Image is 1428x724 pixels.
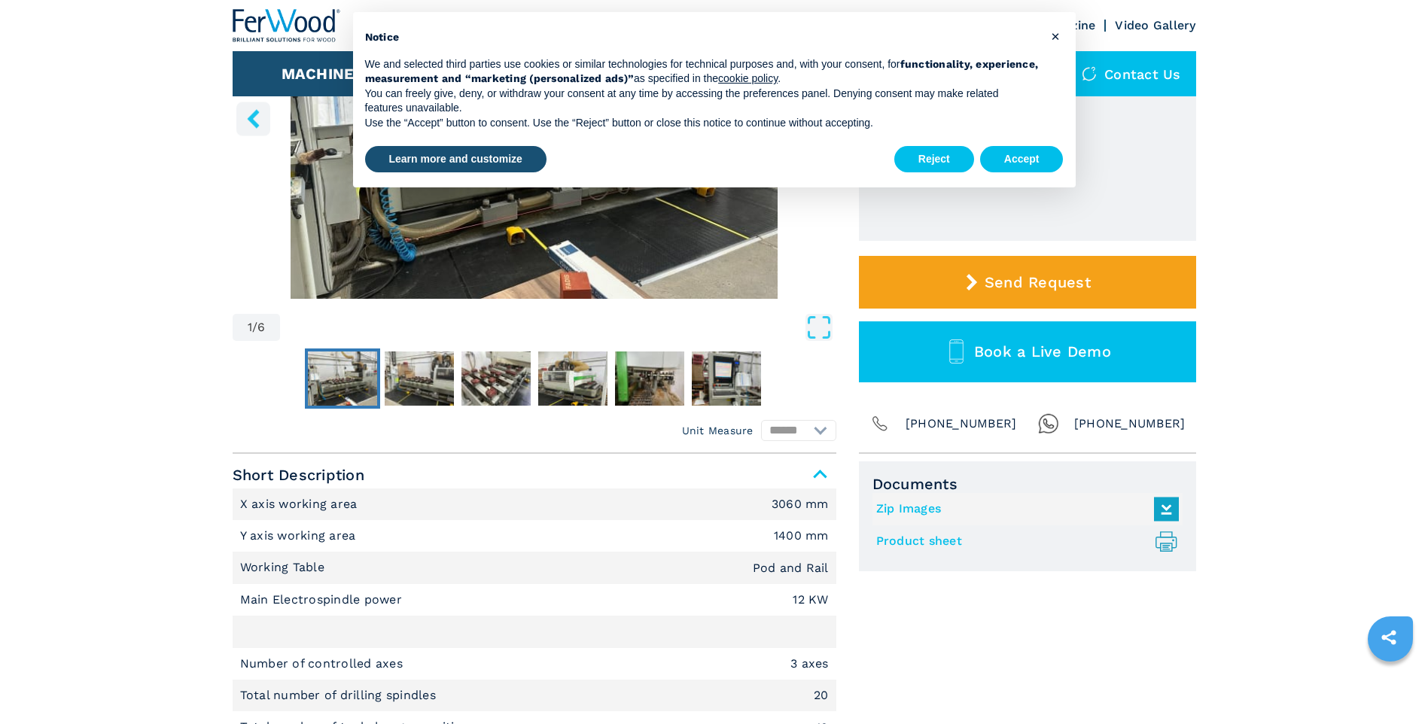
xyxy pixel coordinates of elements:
a: Product sheet [876,529,1171,554]
a: Zip Images [876,497,1171,522]
p: Use the “Accept” button to consent. Use the “Reject” button or close this notice to continue with... [365,116,1040,131]
button: Go to Slide 2 [382,348,457,409]
iframe: Chat [1364,656,1417,713]
span: Book a Live Demo [974,342,1111,360]
img: 25707ae961c9c5d5c93a20933d575be5 [692,351,761,406]
img: f8979e4a0ac4c75e7f5ec9d57d927950 [538,351,607,406]
span: Documents [872,475,1183,493]
span: × [1051,27,1060,45]
img: cd38e2ef1cffa29d9dec9a256607ed4e [461,351,531,406]
em: 12 KW [793,594,828,606]
p: Number of controlled axes [240,656,407,672]
button: Machines [282,65,364,83]
span: Short Description [233,461,836,488]
button: Go to Slide 6 [689,348,764,409]
button: Go to Slide 4 [535,348,610,409]
span: [PHONE_NUMBER] [906,413,1017,434]
button: Open Fullscreen [284,314,832,341]
span: Send Request [985,273,1091,291]
p: Working Table [240,559,329,576]
em: Unit Measure [682,423,754,438]
a: Video Gallery [1115,18,1195,32]
span: / [252,321,257,333]
em: 20 [814,689,829,701]
button: Reject [894,146,974,173]
p: Main Electrospindle power [240,592,406,608]
img: Whatsapp [1038,413,1059,434]
strong: functionality, experience, measurement and “marketing (personalized ads)” [365,58,1039,85]
h2: Notice [365,30,1040,45]
p: X axis working area [240,496,361,513]
button: Go to Slide 3 [458,348,534,409]
button: Learn more and customize [365,146,547,173]
button: Go to Slide 1 [305,348,380,409]
img: dea71781bba89409092f6550d78a2d5d [615,351,684,406]
em: 1400 mm [774,530,829,542]
a: cookie policy [718,72,778,84]
em: 3 axes [790,658,829,670]
p: Y axis working area [240,528,360,544]
p: Total number of drilling spindles [240,687,440,704]
button: Book a Live Demo [859,321,1196,382]
em: Pod and Rail [753,562,829,574]
span: [PHONE_NUMBER] [1074,413,1186,434]
img: Phone [869,413,891,434]
div: Contact us [1067,51,1196,96]
p: You can freely give, deny, or withdraw your consent at any time by accessing the preferences pane... [365,87,1040,116]
img: 06884ea382639f3a89f209cffaf49eaa [308,351,377,406]
nav: Thumbnail Navigation [233,348,836,409]
img: f2686cb14b701a11b34932077d3cc4ac [385,351,454,406]
img: Contact us [1082,66,1097,81]
em: 3060 mm [772,498,829,510]
span: 1 [248,321,252,333]
button: Close this notice [1044,24,1068,48]
span: 6 [257,321,265,333]
button: Send Request [859,256,1196,309]
img: Ferwood [233,9,341,42]
button: Go to Slide 5 [612,348,687,409]
button: left-button [236,102,270,135]
a: sharethis [1370,619,1408,656]
p: We and selected third parties use cookies or similar technologies for technical purposes and, wit... [365,57,1040,87]
button: Accept [980,146,1064,173]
